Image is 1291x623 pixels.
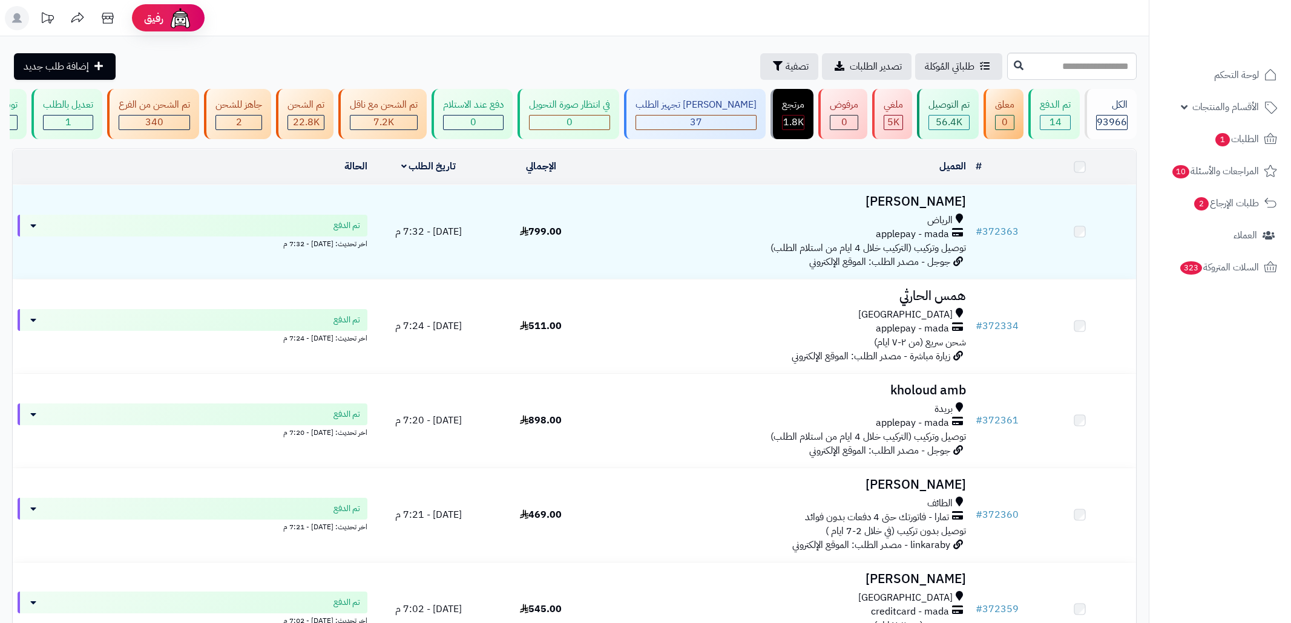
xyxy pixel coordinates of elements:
[874,335,966,350] span: شحن سريع (من ٢-٧ ايام)
[792,349,950,364] span: زيارة مباشرة - مصدر الطلب: الموقع الإلكتروني
[1215,133,1230,146] span: 1
[602,383,966,397] h3: kholoud amb
[1157,189,1284,218] a: طلبات الإرجاع2
[24,59,89,74] span: إضافة طلب جديد
[520,224,562,239] span: 799.00
[14,53,116,80] a: إضافة طلب جديد
[770,241,966,255] span: توصيل وتركيب (التركيب خلال 4 ايام من استلام الطلب)
[105,89,202,139] a: تم الشحن من الفرع 340
[567,115,573,129] span: 0
[871,605,949,619] span: creditcard - mada
[216,116,261,129] div: 2
[65,115,71,129] span: 1
[1180,261,1202,275] span: 323
[876,227,949,241] span: applepay - mada
[1082,89,1139,139] a: الكل93966
[636,98,757,112] div: [PERSON_NAME] تجهيز الطلب
[936,115,962,129] span: 56.4K
[870,89,915,139] a: ملغي 5K
[809,255,950,269] span: جوجل - مصدر الطلب: الموقع الإلكتروني
[915,53,1002,80] a: طلباتي المُوكلة
[925,59,974,74] span: طلباتي المُوكلة
[792,538,950,552] span: linkaraby - مصدر الطلب: الموقع الإلكتروني
[782,98,804,112] div: مرتجع
[1097,115,1127,129] span: 93966
[429,89,515,139] a: دفع عند الاستلام 0
[18,236,367,249] div: اخر تحديث: [DATE] - 7:32 م
[18,331,367,344] div: اخر تحديث: [DATE] - 7:24 م
[529,98,610,112] div: في انتظار صورة التحويل
[395,319,462,333] span: [DATE] - 7:24 م
[928,98,970,112] div: تم التوصيل
[1026,89,1082,139] a: تم الدفع 14
[927,497,953,510] span: الطائف
[768,89,816,139] a: مرتجع 1.8K
[884,116,902,129] div: 4954
[350,116,417,129] div: 7223
[520,319,562,333] span: 511.00
[395,602,462,616] span: [DATE] - 7:02 م
[215,98,262,112] div: جاهز للشحن
[783,115,804,129] span: 1.8K
[29,89,105,139] a: تعديل بالطلب 1
[770,429,966,444] span: توصيل وتركيب (التركيب خلال 4 ايام من استلام الطلب)
[876,322,949,336] span: applepay - mada
[622,89,768,139] a: [PERSON_NAME] تجهيز الطلب 37
[350,98,418,112] div: تم الشحن مع ناقل
[43,98,93,112] div: تعديل بالطلب
[395,224,462,239] span: [DATE] - 7:32 م
[976,413,1019,428] a: #372361
[976,602,1019,616] a: #372359
[976,507,1019,522] a: #372360
[690,115,702,129] span: 37
[333,408,360,420] span: تم الدفع
[1157,157,1284,186] a: المراجعات والأسئلة10
[1040,116,1070,129] div: 14
[395,507,462,522] span: [DATE] - 7:21 م
[809,443,950,458] span: جوجل - مصدر الطلب: الموقع الإلكتروني
[826,524,966,538] span: توصيل بدون تركيب (في خلال 2-7 ايام )
[841,115,847,129] span: 0
[887,115,899,129] span: 5K
[373,115,394,129] span: 7.2K
[1234,227,1257,244] span: العملاء
[1209,34,1280,59] img: logo-2.png
[915,89,981,139] a: تم التوصيل 56.4K
[939,159,966,174] a: العميل
[119,98,190,112] div: تم الشحن من الفرع
[976,319,1019,333] a: #372334
[333,596,360,608] span: تم الدفع
[996,116,1014,129] div: 0
[1192,99,1259,116] span: الأقسام والمنتجات
[44,116,93,129] div: 1
[876,416,949,430] span: applepay - mada
[18,425,367,438] div: اخر تحديث: [DATE] - 7:20 م
[145,115,163,129] span: 340
[636,116,756,129] div: 37
[1194,197,1209,210] span: 2
[336,89,429,139] a: تم الشحن مع ناقل 7.2K
[976,507,982,522] span: #
[520,413,562,428] span: 898.00
[293,115,320,129] span: 22.8K
[1172,165,1189,178] span: 10
[202,89,274,139] a: جاهز للشحن 2
[1050,115,1062,129] span: 14
[602,289,966,303] h3: همس الحارثي
[858,591,953,605] span: [GEOGRAPHIC_DATA]
[520,602,562,616] span: 545.00
[470,115,476,129] span: 0
[786,59,809,74] span: تصفية
[287,98,324,112] div: تم الشحن
[602,572,966,586] h3: [PERSON_NAME]
[344,159,367,174] a: الحالة
[1214,67,1259,83] span: لوحة التحكم
[168,6,192,30] img: ai-face.png
[395,413,462,428] span: [DATE] - 7:20 م
[830,98,858,112] div: مرفوض
[602,478,966,492] h3: [PERSON_NAME]
[995,98,1014,112] div: معلق
[1179,259,1259,276] span: السلات المتروكة
[515,89,622,139] a: في انتظار صورة التحويل 0
[1157,221,1284,250] a: العملاء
